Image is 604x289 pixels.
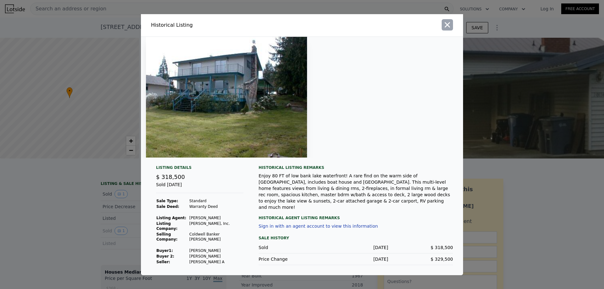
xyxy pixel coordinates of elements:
[259,210,453,220] div: Historical Agent Listing Remarks
[156,165,243,173] div: Listing Details
[323,244,388,251] div: [DATE]
[156,181,243,193] div: Sold [DATE]
[189,215,243,221] td: [PERSON_NAME]
[189,259,243,265] td: [PERSON_NAME] A
[151,21,299,29] div: Historical Listing
[156,260,170,264] strong: Seller :
[259,234,453,242] div: Sale History
[189,231,243,242] td: Coldwell Banker [PERSON_NAME]
[156,232,177,242] strong: Selling Company:
[189,204,243,209] td: Warranty Deed
[259,244,323,251] div: Sold
[189,253,243,259] td: [PERSON_NAME]
[259,256,323,262] div: Price Change
[156,254,174,258] strong: Buyer 2:
[189,248,243,253] td: [PERSON_NAME]
[323,256,388,262] div: [DATE]
[431,257,453,262] span: $ 329,500
[431,245,453,250] span: $ 318,500
[259,173,453,210] div: Enjoy 80 FT of low bank lake waterfront! A rare find on the warm side of [GEOGRAPHIC_DATA], inclu...
[189,198,243,204] td: Standard
[146,37,307,158] img: Property Img
[156,216,186,220] strong: Listing Agent:
[156,248,173,253] strong: Buyer 1 :
[156,204,179,209] strong: Sale Deed:
[156,221,177,231] strong: Listing Company:
[156,174,185,180] span: $ 318,500
[259,224,378,229] button: Sign in with an agent account to view this information
[189,221,243,231] td: [PERSON_NAME], Inc.
[259,165,453,170] div: Historical Listing remarks
[156,199,178,203] strong: Sale Type:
